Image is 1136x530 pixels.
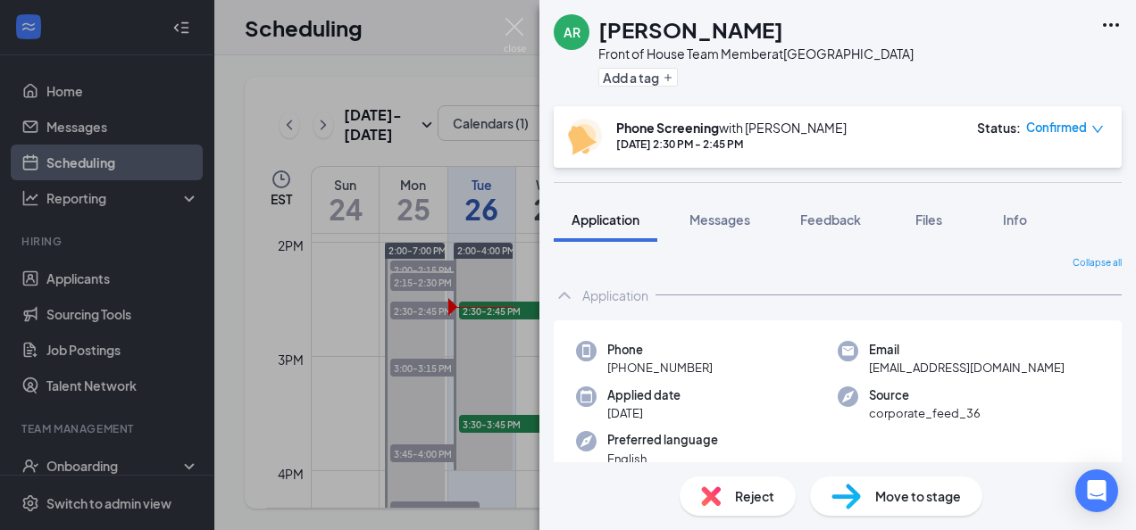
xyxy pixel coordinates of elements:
span: Confirmed [1026,119,1087,137]
svg: Plus [663,72,673,83]
div: with [PERSON_NAME] [616,119,847,137]
div: [DATE] 2:30 PM - 2:45 PM [616,137,847,152]
span: [EMAIL_ADDRESS][DOMAIN_NAME] [869,359,1065,377]
h1: [PERSON_NAME] [598,14,783,45]
span: corporate_feed_36 [869,404,981,422]
svg: ChevronUp [554,285,575,306]
div: Application [582,286,648,304]
span: Source [869,386,981,404]
span: Files [915,211,942,228]
b: Phone Screening [616,120,719,136]
span: [DATE] [607,404,681,422]
span: Preferred language [607,431,718,449]
div: AR [564,23,581,41]
button: PlusAdd a tag [598,68,678,87]
span: Reject [735,486,774,506]
svg: Ellipses [1100,14,1122,36]
span: Application [572,211,639,228]
span: Move to stage [875,486,961,506]
span: English [607,450,718,468]
span: Feedback [800,211,861,228]
span: [PHONE_NUMBER] [607,359,713,377]
span: Info [1003,211,1027,228]
span: down [1091,123,1104,136]
span: Phone [607,341,713,359]
div: Front of House Team Member at [GEOGRAPHIC_DATA] [598,45,914,62]
span: Messages [689,211,750,228]
div: Open Intercom Messenger [1075,469,1118,512]
div: Status : [977,119,1021,137]
span: Applied date [607,386,681,404]
span: Collapse all [1073,256,1122,270]
span: Email [869,341,1065,359]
